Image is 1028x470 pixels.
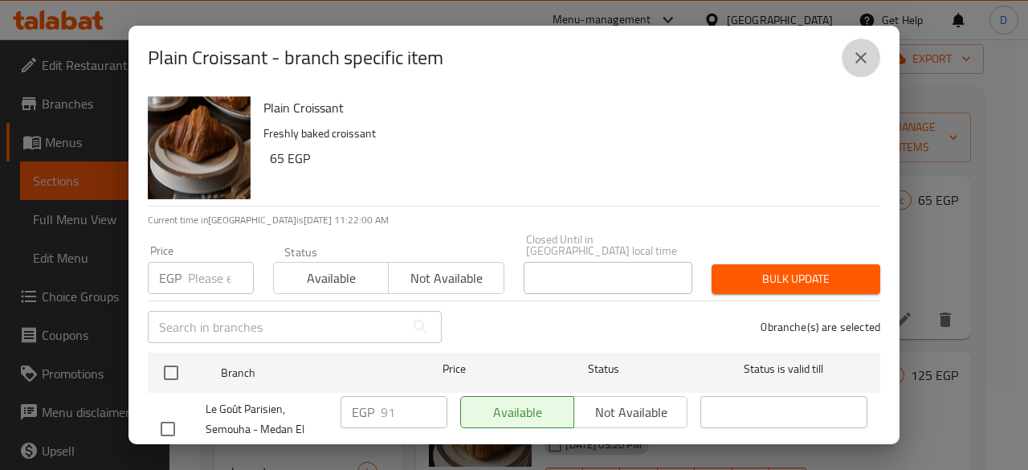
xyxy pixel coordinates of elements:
[270,147,867,170] h6: 65 EGP
[263,124,867,144] p: Freshly baked croissant
[388,262,504,294] button: Not available
[206,399,328,460] span: Le Goût Parisien, Semouha - Medan El Gama'a
[148,311,405,343] input: Search in branches
[148,96,251,199] img: Plain Croissant
[395,267,497,290] span: Not available
[520,359,687,379] span: Status
[273,262,389,294] button: Available
[148,213,880,227] p: Current time in [GEOGRAPHIC_DATA] is [DATE] 11:22:00 AM
[381,396,447,428] input: Please enter price
[280,267,382,290] span: Available
[188,262,254,294] input: Please enter price
[724,269,867,289] span: Bulk update
[352,403,374,422] p: EGP
[263,96,867,119] h6: Plain Croissant
[712,264,880,294] button: Bulk update
[221,363,388,383] span: Branch
[159,268,182,288] p: EGP
[148,45,443,71] h2: Plain Croissant - branch specific item
[700,359,867,379] span: Status is valid till
[401,359,508,379] span: Price
[761,319,880,335] p: 0 branche(s) are selected
[842,39,880,77] button: close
